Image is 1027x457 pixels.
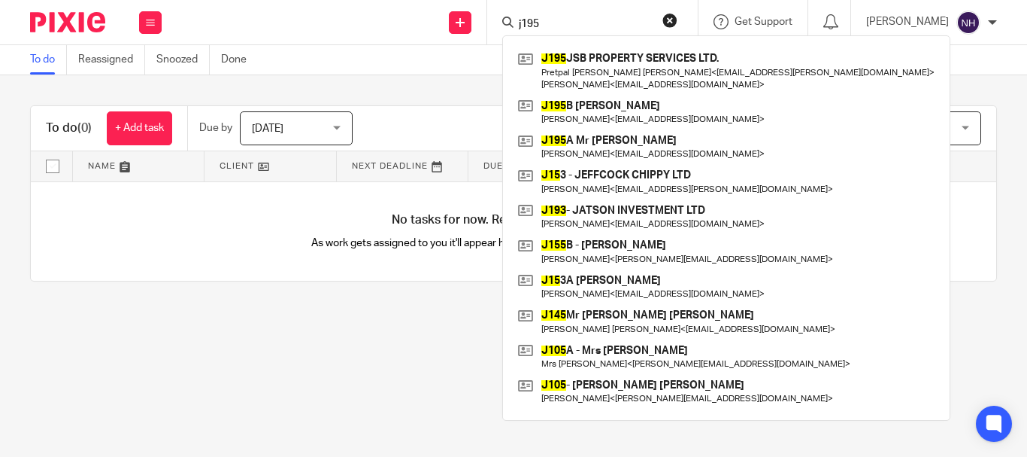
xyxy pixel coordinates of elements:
[78,45,145,75] a: Reassigned
[107,111,172,145] a: + Add task
[77,122,92,134] span: (0)
[866,14,949,29] p: [PERSON_NAME]
[30,12,105,32] img: Pixie
[156,45,210,75] a: Snoozed
[956,11,980,35] img: svg%3E
[199,120,232,136] p: Due by
[31,212,996,228] h4: No tasks for now. Relax and enjoy your day!
[252,123,283,134] span: [DATE]
[30,45,67,75] a: To do
[46,120,92,136] h1: To do
[272,236,755,251] p: As work gets assigned to you it'll appear here automatically, helping you stay organised.
[221,45,258,75] a: Done
[662,13,677,28] button: Clear
[735,17,792,27] span: Get Support
[517,18,653,32] input: Search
